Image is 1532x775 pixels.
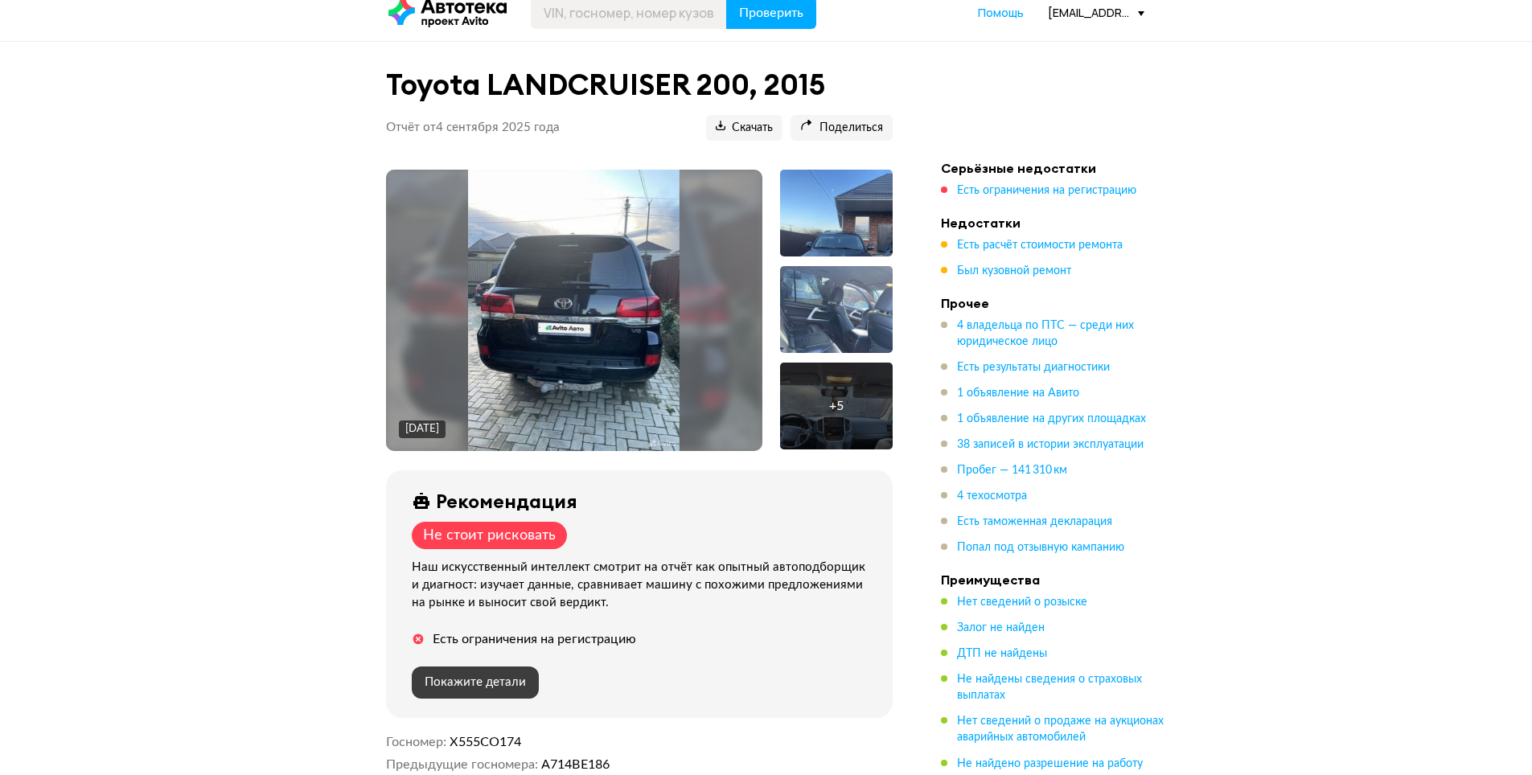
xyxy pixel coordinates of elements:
dd: А714ВЕ186 [541,757,893,773]
span: Пробег — 141 310 км [957,465,1067,476]
img: Main car [468,170,680,451]
dt: Предыдущие госномера [386,757,538,773]
h4: Серьёзные недостатки [941,160,1166,176]
button: Скачать [706,115,782,141]
span: Есть расчёт стоимости ремонта [957,240,1123,251]
h1: Toyota LANDCRUISER 200, 2015 [386,68,893,102]
span: 4 техосмотра [957,490,1027,502]
span: Есть результаты диагностики [957,362,1110,373]
span: Проверить [739,6,803,19]
div: Есть ограничения на регистрацию [433,631,636,647]
div: [EMAIL_ADDRESS][DOMAIN_NAME] [1048,5,1144,20]
span: Помощь [978,5,1024,20]
div: + 5 [829,398,844,414]
p: Отчёт от 4 сентября 2025 года [386,120,560,136]
div: [DATE] [405,422,439,437]
span: Покажите детали [425,676,526,688]
button: Покажите детали [412,666,539,699]
span: 1 объявление на других площадках [957,413,1146,424]
span: Есть таможенная декларация [957,516,1112,527]
h4: Преимущества [941,572,1166,588]
div: Наш искусственный интеллект смотрит на отчёт как опытный автоподборщик и диагност: изучает данные... [412,559,873,612]
h4: Прочее [941,295,1166,311]
a: Помощь [978,5,1024,21]
dt: Госномер [386,734,446,750]
span: Поделиться [800,121,883,136]
span: Скачать [716,121,773,136]
span: 4 владельца по ПТС — среди них юридическое лицо [957,320,1134,347]
span: Х555СО174 [450,736,521,748]
button: Поделиться [791,115,893,141]
span: Попал под отзывную кампанию [957,542,1124,553]
span: Залог не найден [957,622,1045,634]
span: Не найдены сведения о страховых выплатах [957,674,1142,701]
span: 38 записей в истории эксплуатации [957,439,1144,450]
span: Был кузовной ремонт [957,265,1071,277]
div: Не стоит рисковать [423,527,556,544]
span: ДТП не найдены [957,648,1047,659]
span: 1 объявление на Авито [957,387,1079,399]
span: Нет сведений о розыске [957,597,1087,608]
h4: Недостатки [941,215,1166,231]
span: Нет сведений о продаже на аукционах аварийных автомобилей [957,716,1164,743]
span: Есть ограничения на регистрацию [957,185,1136,196]
div: Рекомендация [436,490,577,512]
